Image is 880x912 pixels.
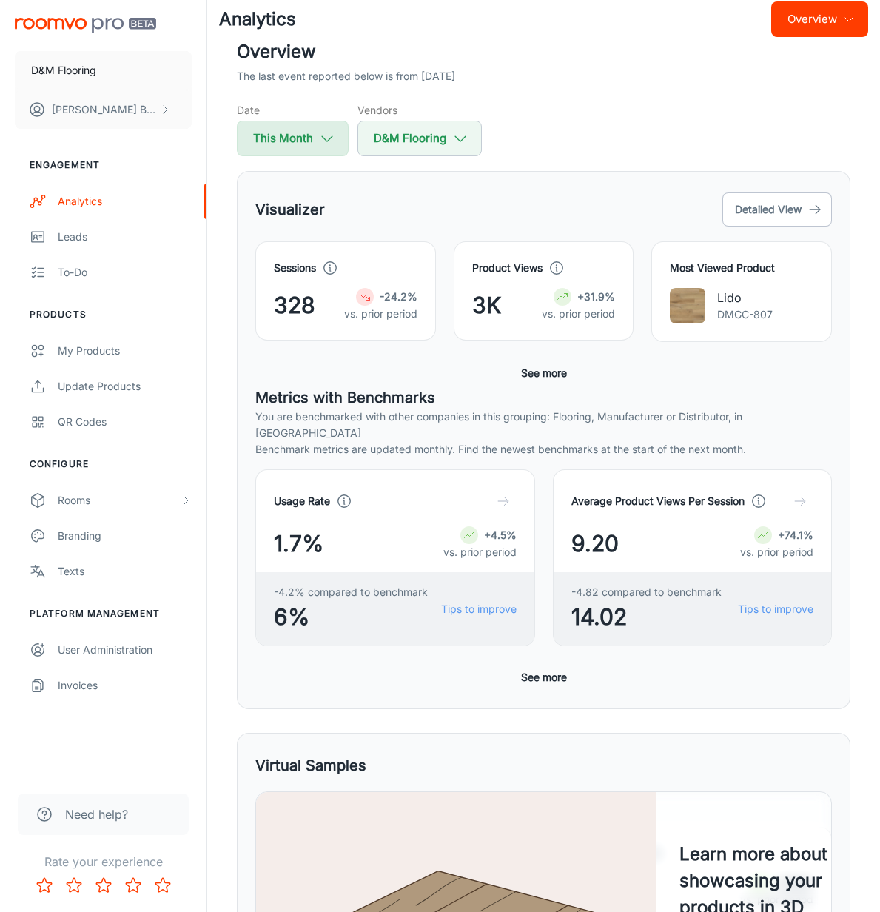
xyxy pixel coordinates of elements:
[30,871,59,900] button: Rate 1 star
[717,289,773,306] p: Lido
[237,38,850,65] h2: Overview
[274,600,428,634] span: 6%
[58,414,192,430] div: QR Codes
[274,584,428,600] span: -4.2% compared to benchmark
[738,601,813,617] a: Tips to improve
[52,101,156,118] p: [PERSON_NAME] Bunkhong
[255,441,832,457] p: Benchmark metrics are updated monthly. Find the newest benchmarks at the start of the next month.
[255,198,325,221] h5: Visualizer
[472,260,543,276] h4: Product Views
[357,102,482,118] h5: Vendors
[274,527,323,560] span: 1.7%
[58,264,192,281] div: To-do
[670,288,705,323] img: Lido
[58,343,192,359] div: My Products
[148,871,178,900] button: Rate 5 star
[717,306,773,323] p: DMGC-807
[58,563,192,580] div: Texts
[31,62,96,78] p: D&M Flooring
[571,527,619,560] span: 9.20
[571,493,745,509] h4: Average Product Views Per Session
[237,68,455,84] p: The last event reported below is from [DATE]
[58,378,192,395] div: Update Products
[59,871,89,900] button: Rate 2 star
[15,90,192,129] button: [PERSON_NAME] Bunkhong
[58,642,192,658] div: User Administration
[722,192,832,227] button: Detailed View
[670,260,813,276] h4: Most Viewed Product
[255,386,832,409] h5: Metrics with Benchmarks
[380,290,417,303] strong: -24.2%
[740,544,813,560] p: vs. prior period
[65,805,128,823] span: Need help?
[443,544,517,560] p: vs. prior period
[89,871,118,900] button: Rate 3 star
[542,306,615,322] p: vs. prior period
[58,677,192,694] div: Invoices
[58,229,192,245] div: Leads
[58,193,192,209] div: Analytics
[357,121,482,156] button: D&M Flooring
[515,664,573,691] button: See more
[12,853,195,871] p: Rate your experience
[472,289,501,322] span: 3K
[771,1,868,37] button: Overview
[118,871,148,900] button: Rate 4 star
[571,600,722,634] span: 14.02
[15,51,192,90] button: D&M Flooring
[274,260,316,276] h4: Sessions
[274,493,330,509] h4: Usage Rate
[58,492,180,509] div: Rooms
[219,6,296,33] h1: Analytics
[255,754,366,777] h5: Virtual Samples
[571,584,722,600] span: -4.82 compared to benchmark
[344,306,417,322] p: vs. prior period
[15,18,156,33] img: Roomvo PRO Beta
[441,601,517,617] a: Tips to improve
[237,121,349,156] button: This Month
[58,528,192,544] div: Branding
[484,529,517,541] strong: +4.5%
[237,102,349,118] h5: Date
[577,290,615,303] strong: +31.9%
[778,529,813,541] strong: +74.1%
[274,289,315,322] span: 328
[255,409,832,441] p: You are benchmarked with other companies in this grouping: Flooring, Manufacturer or Distributor,...
[515,360,573,386] button: See more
